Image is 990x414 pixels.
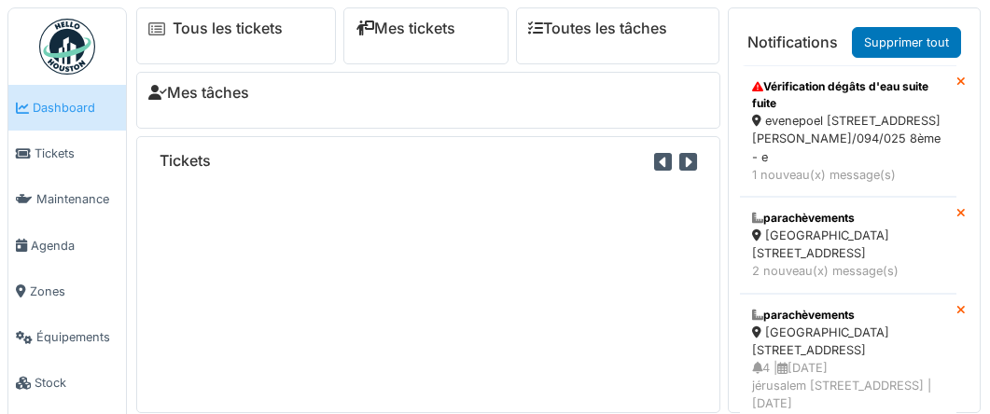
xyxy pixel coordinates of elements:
[39,19,95,75] img: Badge_color-CXgf-gQk.svg
[33,99,119,117] span: Dashboard
[752,307,944,324] div: parachèvements
[528,20,667,37] a: Toutes les tâches
[8,360,126,406] a: Stock
[8,314,126,360] a: Équipements
[35,374,119,392] span: Stock
[752,227,944,262] div: [GEOGRAPHIC_DATA] [STREET_ADDRESS]
[8,85,126,131] a: Dashboard
[8,176,126,222] a: Maintenance
[752,112,944,166] div: evenepoel [STREET_ADDRESS][PERSON_NAME]/094/025 8ème - e
[8,223,126,269] a: Agenda
[148,84,249,102] a: Mes tâches
[356,20,455,37] a: Mes tickets
[31,237,119,255] span: Agenda
[36,328,119,346] span: Équipements
[35,145,119,162] span: Tickets
[752,78,944,112] div: Vérification dégâts d'eau suite fuite
[30,283,119,300] span: Zones
[752,166,944,184] div: 1 nouveau(x) message(s)
[752,324,944,359] div: [GEOGRAPHIC_DATA] [STREET_ADDRESS]
[752,262,944,280] div: 2 nouveau(x) message(s)
[752,210,944,227] div: parachèvements
[740,197,956,294] a: parachèvements [GEOGRAPHIC_DATA] [STREET_ADDRESS] 2 nouveau(x) message(s)
[160,152,211,170] h6: Tickets
[8,269,126,314] a: Zones
[740,65,956,197] a: Vérification dégâts d'eau suite fuite evenepoel [STREET_ADDRESS][PERSON_NAME]/094/025 8ème - e 1 ...
[747,34,838,51] h6: Notifications
[8,131,126,176] a: Tickets
[852,27,961,58] a: Supprimer tout
[173,20,283,37] a: Tous les tickets
[36,190,119,208] span: Maintenance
